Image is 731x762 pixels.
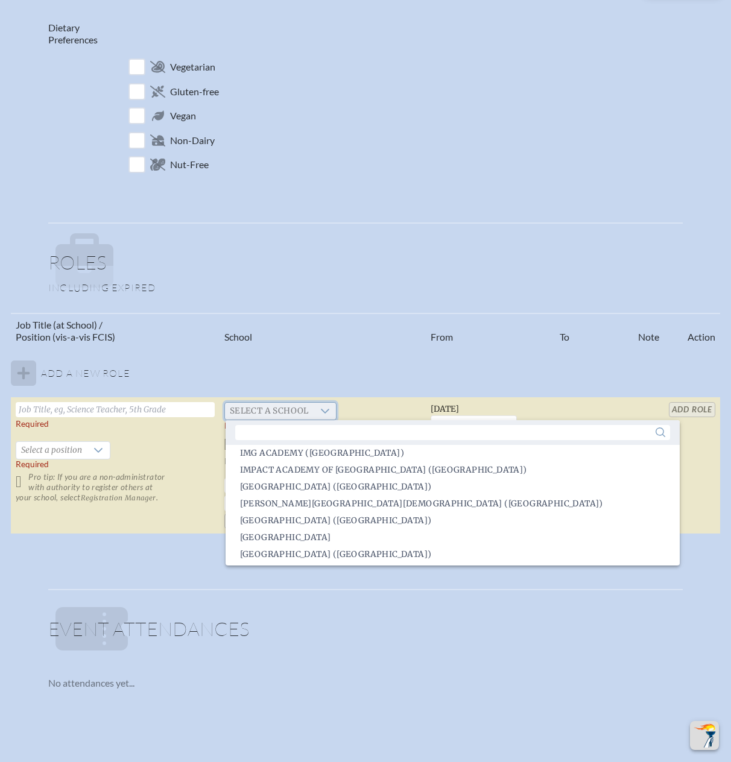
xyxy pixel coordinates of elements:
th: From [426,313,555,348]
span: Select a school [225,403,314,420]
th: Action [664,313,720,348]
th: School [220,313,426,348]
span: [GEOGRAPHIC_DATA] ([GEOGRAPHIC_DATA]) [240,481,432,493]
th: To [555,313,633,348]
label: Required [224,421,258,431]
th: Job Title (at School) / Position (vis-a-vis FCIS) [11,313,220,348]
li: Kendall Christian School (Miami) [226,496,680,512]
li: Keystone Prep High School (Odessa) [226,512,680,529]
span: Gluten-free [170,86,219,98]
span: IMG Academy ([GEOGRAPHIC_DATA]) [240,447,404,459]
label: If your school is not listed, please add it below. [224,456,391,477]
label: Dietary Preferences [48,22,98,46]
span: [GEOGRAPHIC_DATA] [240,532,331,544]
h1: Event Attendances [48,619,683,648]
h1: Roles [48,253,683,282]
span: Registration Manager [81,494,156,502]
th: Note [633,313,664,348]
span: Nut-Free [170,159,209,171]
p: No attendances yet... [48,677,683,689]
span: Non-Dairy [170,134,215,146]
span: [GEOGRAPHIC_DATA] ([GEOGRAPHIC_DATA]) [240,515,432,527]
span: Vegan [170,110,196,122]
span: Select a position [16,442,87,459]
span: Vegetarian [170,61,215,73]
img: To the top [692,723,717,748]
span: [DATE] [431,404,459,414]
p: Including expired [48,282,683,294]
input: School Name [224,478,421,493]
input: https:// [224,496,421,511]
input: Job Title, eg, Science Teacher, 5th Grade [16,402,215,417]
span: Required [16,459,49,469]
span: [GEOGRAPHIC_DATA] ([GEOGRAPHIC_DATA]) [240,549,432,561]
li: KLA Academy [226,529,680,546]
p: Pro tip: To find your school, start typing it into the filter field. City also works. [224,435,421,455]
span: IMPACT Academy of [GEOGRAPHIC_DATA] ([GEOGRAPHIC_DATA]) [240,464,527,476]
label: Required [16,419,49,429]
li: Jacksonville Country Day School (Jacksonville) [226,479,680,496]
button: Scroll Top [690,721,719,750]
li: Lakeland Christian School (Lakeland) [226,563,680,580]
li: IMPACT Academy of Tallahassee (Tallahassee) [226,462,680,479]
li: IMG Academy (Bradenton) [226,445,680,462]
li: Lake Highland Preparatory School (Orlando) [226,546,680,563]
span: [PERSON_NAME][GEOGRAPHIC_DATA][DEMOGRAPHIC_DATA] ([GEOGRAPHIC_DATA]) [240,498,603,510]
p: Pro tip: If you are a non-administrator with authority to register others at your school, select . [16,472,215,503]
